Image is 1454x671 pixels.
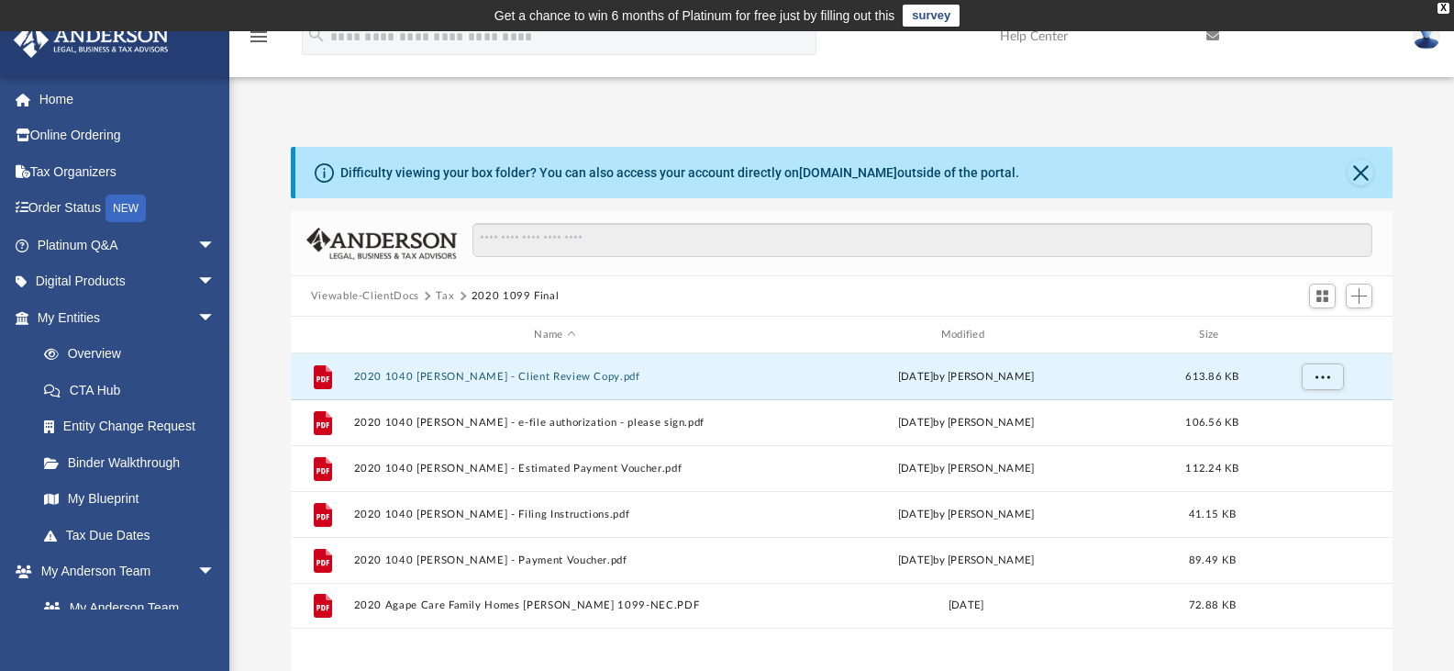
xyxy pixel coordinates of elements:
[13,263,243,300] a: Digital Productsarrow_drop_down
[26,336,243,373] a: Overview
[26,372,243,408] a: CTA Hub
[436,288,454,305] button: Tax
[1189,509,1236,520] span: 41.15 KB
[764,327,1168,343] div: Modified
[1185,418,1238,428] span: 106.56 KB
[1437,3,1449,14] div: close
[306,25,327,45] i: search
[1348,160,1373,185] button: Close
[764,507,1167,523] div: [DATE] by [PERSON_NAME]
[197,554,234,591] span: arrow_drop_down
[26,481,234,518] a: My Blueprint
[353,463,756,475] button: 2020 1040 [PERSON_NAME] - Estimated Payment Voucher.pdf
[197,299,234,337] span: arrow_drop_down
[13,299,243,336] a: My Entitiesarrow_drop_down
[1257,327,1385,343] div: id
[311,288,419,305] button: Viewable-ClientDocs
[248,35,270,48] a: menu
[1301,363,1343,391] button: More options
[1189,555,1236,565] span: 89.49 KB
[352,327,756,343] div: Name
[13,117,243,154] a: Online Ordering
[1346,284,1373,309] button: Add
[764,369,1167,386] div: [DATE] by [PERSON_NAME]
[353,599,756,611] button: 2020 Agape Care Family Homes [PERSON_NAME] 1099-NEC.PDF
[764,415,1167,431] div: [DATE] by [PERSON_NAME]
[353,371,756,383] button: 2020 1040 [PERSON_NAME] - Client Review Copy.pdf
[353,417,756,429] button: 2020 1040 [PERSON_NAME] - e-file authorization - please sign.pdf
[472,223,1372,258] input: Search files and folders
[494,5,895,27] div: Get a chance to win 6 months of Platinum for free just by filling out this
[1185,464,1238,474] span: 112.24 KB
[764,553,1167,569] div: [DATE] by [PERSON_NAME]
[26,444,243,481] a: Binder Walkthrough
[1175,327,1249,343] div: Size
[26,589,225,626] a: My Anderson Team
[105,195,146,222] div: NEW
[26,517,243,554] a: Tax Due Dates
[1189,600,1236,610] span: 72.88 KB
[248,26,270,48] i: menu
[799,165,897,180] a: [DOMAIN_NAME]
[764,598,1167,614] div: [DATE]
[353,509,756,520] button: 2020 1040 [PERSON_NAME] - Filing Instructions.pdf
[353,554,756,566] button: 2020 1040 [PERSON_NAME] - Payment Voucher.pdf
[299,327,345,343] div: id
[1309,284,1337,309] button: Switch to Grid View
[197,263,234,301] span: arrow_drop_down
[8,22,174,58] img: Anderson Advisors Platinum Portal
[197,227,234,264] span: arrow_drop_down
[1413,23,1440,50] img: User Pic
[764,461,1167,477] div: [DATE] by [PERSON_NAME]
[340,163,1019,183] div: Difficulty viewing your box folder? You can also access your account directly on outside of the p...
[13,153,243,190] a: Tax Organizers
[13,81,243,117] a: Home
[1185,372,1238,382] span: 613.86 KB
[13,190,243,228] a: Order StatusNEW
[13,554,234,590] a: My Anderson Teamarrow_drop_down
[903,5,960,27] a: survey
[13,227,243,263] a: Platinum Q&Aarrow_drop_down
[472,288,560,305] button: 2020 1099 Final
[26,408,243,445] a: Entity Change Request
